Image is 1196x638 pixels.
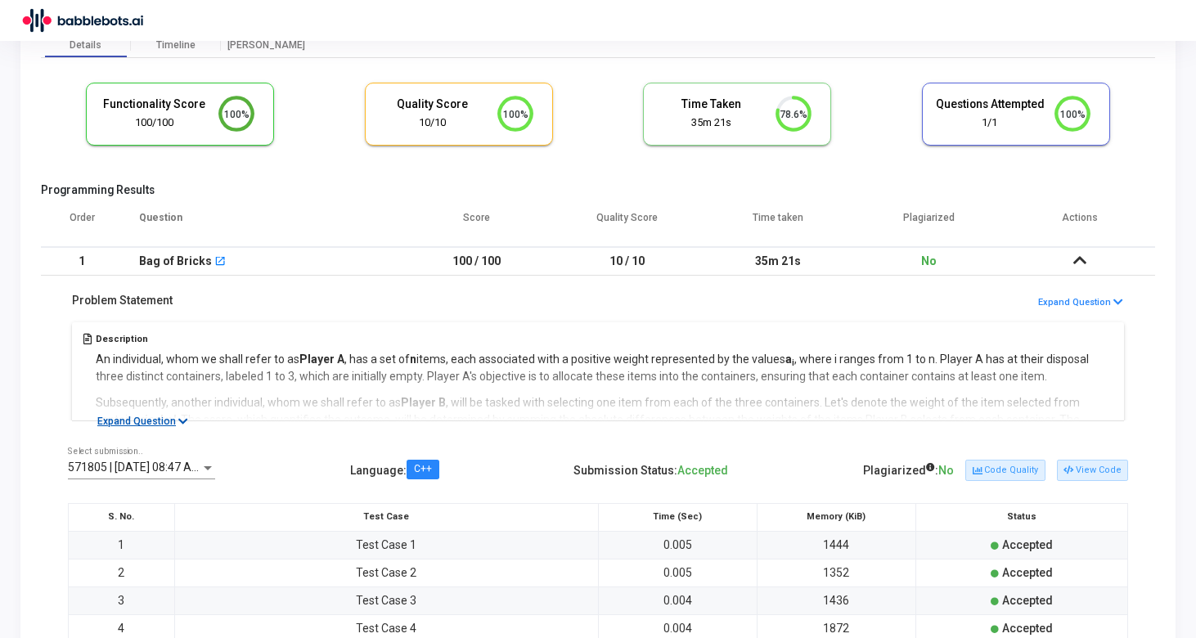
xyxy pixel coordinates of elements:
div: 35m 21s [656,115,766,131]
td: 0.004 [598,586,757,614]
h5: Problem Statement [72,294,173,308]
div: Details [70,39,101,52]
span: Accepted [1002,566,1053,579]
h5: Quality Score [378,97,488,111]
th: Time (Sec) [598,503,757,531]
span: Accepted [1002,594,1053,607]
th: Question [123,201,402,247]
button: Expand Question [1037,295,1124,311]
th: Test Case [174,503,598,531]
th: Time taken [703,201,853,247]
span: No [938,464,954,477]
div: 1/1 [935,115,1045,131]
span: Accepted [1002,622,1053,635]
div: Bag of Bricks [139,248,212,275]
th: Actions [1005,201,1155,247]
strong: Player A [299,353,344,366]
button: View Code [1057,460,1128,481]
td: 1436 [757,586,915,614]
th: Order [41,201,123,247]
td: 35m 21s [703,247,853,276]
div: Language : [350,457,439,484]
th: Memory (KiB) [757,503,915,531]
td: Test Case 2 [174,559,598,586]
th: Plagiarized [853,201,1004,247]
div: Timeline [156,39,196,52]
th: Score [402,201,552,247]
span: Accepted [1002,538,1053,551]
h5: Description [96,334,1113,344]
mat-icon: open_in_new [214,257,226,268]
td: 1 [41,247,123,276]
button: Code Quality [965,460,1045,481]
td: 1444 [757,531,915,559]
p: An individual, whom we shall refer to as , has a set of items, each associated with a positive we... [96,351,1113,385]
h5: Time Taken [656,97,766,111]
td: 10 / 10 [552,247,703,276]
span: Accepted [677,464,728,477]
h5: Functionality Score [99,97,209,111]
div: C++ [414,465,432,474]
td: Test Case 1 [174,531,598,559]
td: 3 [69,586,175,614]
h5: Programming Results [41,183,1155,197]
strong: a [785,353,794,366]
th: Status [916,503,1128,531]
td: Test Case 3 [174,586,598,614]
div: Plagiarized : [863,457,954,484]
div: [PERSON_NAME] [221,39,311,52]
th: S. No. [69,503,175,531]
span: No [921,254,937,267]
td: 0.005 [598,531,757,559]
td: 2 [69,559,175,586]
td: 100 / 100 [402,247,552,276]
img: logo [20,4,143,37]
div: 100/100 [99,115,209,131]
td: 1352 [757,559,915,586]
th: Quality Score [552,201,703,247]
td: 0.005 [598,559,757,586]
strong: n [410,353,416,366]
div: 10/10 [378,115,488,131]
button: Expand Question [88,413,197,429]
h5: Questions Attempted [935,97,1045,111]
div: Submission Status: [573,457,728,484]
span: 571805 | [DATE] 08:47 AM IST (Best) P [68,461,265,474]
td: 1 [69,531,175,559]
